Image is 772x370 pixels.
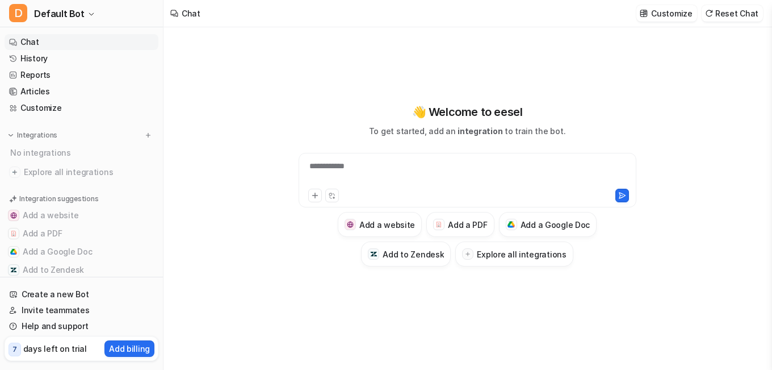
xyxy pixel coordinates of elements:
[458,126,502,136] span: integration
[5,318,158,334] a: Help and support
[426,212,494,237] button: Add a PDFAdd a PDF
[24,163,154,181] span: Explore all integrations
[370,251,377,258] img: Add to Zendesk
[17,131,57,140] p: Integrations
[9,4,27,22] span: D
[5,34,158,50] a: Chat
[5,130,61,141] button: Integrations
[338,212,422,237] button: Add a websiteAdd a website
[5,225,158,243] button: Add a PDFAdd a PDF
[7,131,15,139] img: expand menu
[455,242,573,267] button: Explore all integrations
[640,9,648,18] img: customize
[12,344,17,355] p: 7
[10,267,17,273] img: Add to Zendesk
[34,6,85,22] span: Default Bot
[5,100,158,116] a: Customize
[23,343,87,355] p: days left on trial
[448,219,487,231] h3: Add a PDF
[144,131,152,139] img: menu_add.svg
[5,243,158,261] button: Add a Google DocAdd a Google Doc
[5,302,158,318] a: Invite teammates
[5,51,158,66] a: History
[702,5,763,22] button: Reset Chat
[359,219,415,231] h3: Add a website
[383,248,444,260] h3: Add to Zendesk
[10,248,17,255] img: Add a Google Doc
[651,7,692,19] p: Customize
[5,164,158,180] a: Explore all integrations
[5,206,158,225] button: Add a websiteAdd a website
[499,212,597,237] button: Add a Google DocAdd a Google Doc
[477,248,566,260] h3: Explore all integrations
[521,219,590,231] h3: Add a Google Doc
[109,343,150,355] p: Add billing
[369,125,565,137] p: To get started, add an to train the bot.
[5,286,158,302] a: Create a new Bot
[347,221,354,228] img: Add a website
[705,9,713,18] img: reset
[435,221,443,228] img: Add a PDF
[7,143,158,162] div: No integrations
[636,5,697,22] button: Customize
[412,103,523,120] p: 👋 Welcome to eesel
[5,67,158,83] a: Reports
[19,194,98,204] p: Integration suggestions
[10,212,17,219] img: Add a website
[507,221,515,228] img: Add a Google Doc
[361,242,451,267] button: Add to ZendeskAdd to Zendesk
[10,230,17,237] img: Add a PDF
[5,84,158,99] a: Articles
[182,7,200,19] div: Chat
[104,340,154,357] button: Add billing
[9,167,20,178] img: explore all integrations
[5,261,158,279] button: Add to ZendeskAdd to Zendesk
